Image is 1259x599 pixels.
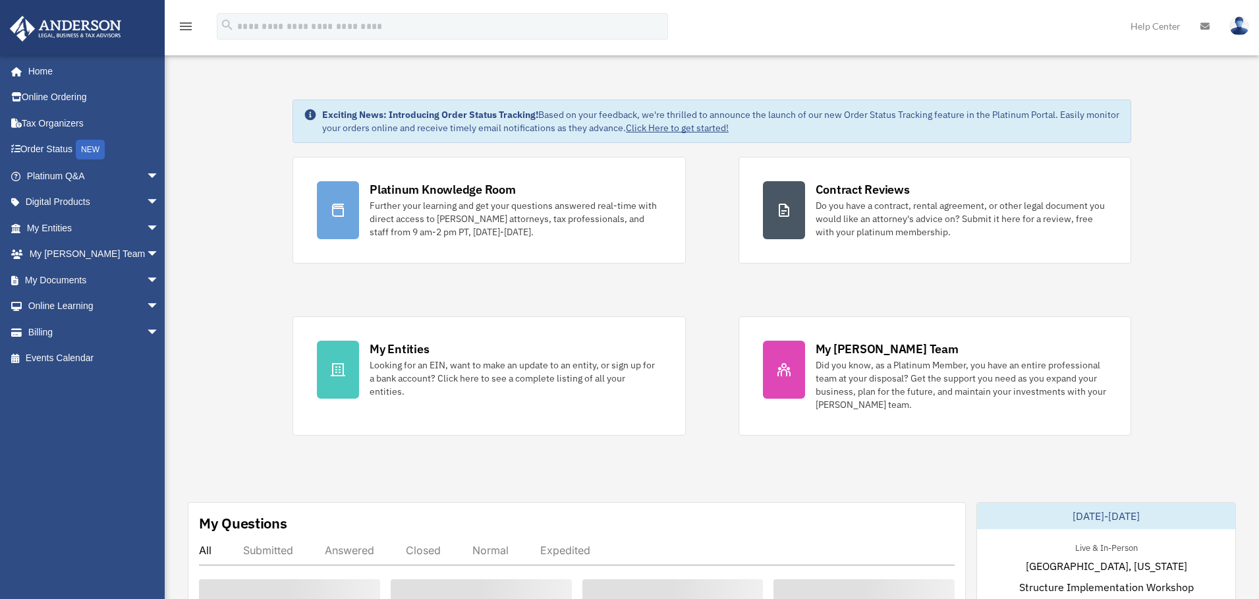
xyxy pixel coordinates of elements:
a: My Entitiesarrow_drop_down [9,215,179,241]
div: All [199,544,211,557]
div: My Questions [199,513,287,533]
a: Billingarrow_drop_down [9,319,179,345]
div: Contract Reviews [816,181,910,198]
span: arrow_drop_down [146,293,173,320]
a: Online Learningarrow_drop_down [9,293,179,320]
div: My [PERSON_NAME] Team [816,341,959,357]
a: Tax Organizers [9,110,179,136]
div: NEW [76,140,105,159]
div: Further your learning and get your questions answered real-time with direct access to [PERSON_NAM... [370,199,661,239]
a: Events Calendar [9,345,179,372]
a: My Documentsarrow_drop_down [9,267,179,293]
span: [GEOGRAPHIC_DATA], [US_STATE] [1026,558,1187,574]
span: arrow_drop_down [146,215,173,242]
span: arrow_drop_down [146,163,173,190]
span: arrow_drop_down [146,189,173,216]
a: Contract Reviews Do you have a contract, rental agreement, or other legal document you would like... [739,157,1131,264]
span: Structure Implementation Workshop [1019,579,1194,595]
a: My [PERSON_NAME] Team Did you know, as a Platinum Member, you have an entire professional team at... [739,316,1131,436]
a: My [PERSON_NAME] Teamarrow_drop_down [9,241,179,268]
a: Click Here to get started! [626,122,729,134]
a: Order StatusNEW [9,136,179,163]
a: Digital Productsarrow_drop_down [9,189,179,215]
span: arrow_drop_down [146,267,173,294]
div: Submitted [243,544,293,557]
div: My Entities [370,341,429,357]
a: Platinum Q&Aarrow_drop_down [9,163,179,189]
div: Normal [472,544,509,557]
div: Based on your feedback, we're thrilled to announce the launch of our new Order Status Tracking fe... [322,108,1120,134]
div: Expedited [540,544,590,557]
a: My Entities Looking for an EIN, want to make an update to an entity, or sign up for a bank accoun... [293,316,685,436]
i: menu [178,18,194,34]
a: Platinum Knowledge Room Further your learning and get your questions answered real-time with dire... [293,157,685,264]
div: Live & In-Person [1065,540,1148,554]
div: Answered [325,544,374,557]
span: arrow_drop_down [146,319,173,346]
div: [DATE]-[DATE] [977,503,1235,529]
i: search [220,18,235,32]
span: arrow_drop_down [146,241,173,268]
strong: Exciting News: Introducing Order Status Tracking! [322,109,538,121]
img: User Pic [1229,16,1249,36]
div: Looking for an EIN, want to make an update to an entity, or sign up for a bank account? Click her... [370,358,661,398]
div: Did you know, as a Platinum Member, you have an entire professional team at your disposal? Get th... [816,358,1107,411]
div: Closed [406,544,441,557]
a: Home [9,58,173,84]
div: Platinum Knowledge Room [370,181,516,198]
div: Do you have a contract, rental agreement, or other legal document you would like an attorney's ad... [816,199,1107,239]
img: Anderson Advisors Platinum Portal [6,16,125,42]
a: Online Ordering [9,84,179,111]
a: menu [178,23,194,34]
